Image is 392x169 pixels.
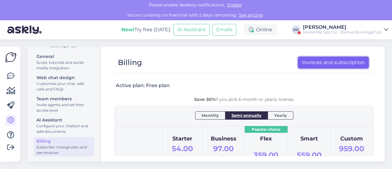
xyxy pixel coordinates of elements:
div: Customise your chat, add calls and FAQs [36,81,92,92]
div: Invite agents and set their access level [36,102,92,113]
button: Emails [212,24,236,36]
div: Smart [294,135,325,143]
div: if you pick 6-month or yearly license. [116,96,372,103]
span: Yearly [274,112,287,118]
span: 959.00 [339,144,364,153]
a: Web chat designCustomise your chat, add calls and FAQs [34,74,94,93]
span: Enable [225,2,243,8]
div: Online [244,24,277,35]
div: Business [209,135,238,143]
div: Flex [251,135,281,143]
span: 559.00 [297,151,322,159]
div: Starter [169,135,196,143]
div: Subscribe, change plan and see invoices [36,144,92,156]
span: 359.00 [254,151,278,159]
div: €/mo [169,143,196,161]
div: Script, tutorials and social media integration [36,60,92,71]
span: 97.00 [213,144,234,153]
div: Custom [337,135,366,143]
div: Try free [DATE]: [121,26,171,33]
a: Invoices and subscription [298,57,369,68]
b: New! [121,27,134,33]
a: AI AssistantConfigure your chatbot and add documents [34,116,94,135]
a: Team membersInvite agents and set their access level [34,95,94,114]
div: [PERSON_NAME] [303,25,382,30]
div: Billing [36,138,92,144]
div: Mustamäe Spa OÜ - Elamus Bowling&Pubi [303,30,382,35]
a: [PERSON_NAME]Mustamäe Spa OÜ - Elamus Bowling&Pubi [303,25,388,35]
div: Team members [36,96,92,102]
div: €/mo [337,143,366,161]
div: Popular choice [245,126,288,133]
b: Save 30% [194,97,215,102]
a: See pricing [237,12,265,18]
div: KK [292,25,300,34]
div: Web chat design [36,75,92,81]
button: AI Assistant [173,24,210,36]
div: Configure your chatbot and add documents [36,123,92,134]
span: Monthly [202,112,219,118]
span: 54.00 [172,144,193,153]
img: Askly Logo [5,52,17,63]
div: €/mo [294,149,325,167]
a: BillingSubscribe, change plan and see invoices [34,137,94,156]
div: €/mo [251,149,281,167]
div: Billing [118,57,142,68]
h3: Active plan: Free plan [116,82,170,89]
div: €/mo [209,143,238,161]
a: GeneralScript, tutorials and social media integration [34,52,94,72]
span: Semi-annually [232,112,262,118]
div: AI Assistant [36,117,92,123]
div: General [36,53,92,60]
